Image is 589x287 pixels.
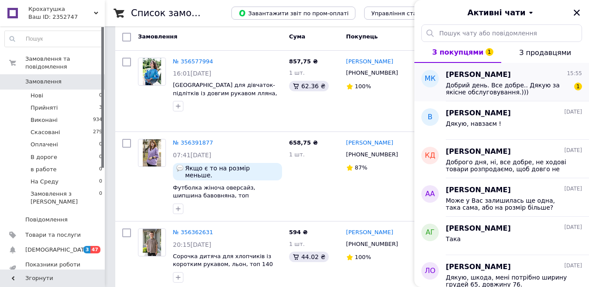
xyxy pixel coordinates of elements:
button: АГ[PERSON_NAME][DATE]Така [414,217,589,255]
span: [DATE] [564,147,582,154]
span: 87% [355,164,368,171]
span: Управління статусами [371,10,438,17]
div: [PHONE_NUMBER] [344,67,400,79]
span: 47 [90,246,100,253]
span: Замовлення та повідомлення [25,55,105,71]
span: 16:01[DATE] [173,70,211,77]
button: З продавцями [501,42,589,63]
span: Показники роботи компанії [25,261,81,277]
span: Активні чати [467,7,525,18]
img: Фото товару [143,58,161,85]
span: Сорочка дитяча для хлопчиків із коротким рукавом, льон, топ 140 Крохатушка одяг [173,253,273,276]
button: В[PERSON_NAME][DATE]Дякую, навзаєм ! [414,101,589,140]
button: Закрити [572,7,582,18]
img: Фото товару [143,229,161,256]
span: Покупець [346,33,378,40]
span: 0 [99,141,102,149]
span: [DEMOGRAPHIC_DATA] [25,246,90,254]
a: № 356362631 [173,229,213,235]
span: 594 ₴ [289,229,308,235]
span: [PERSON_NAME] [446,262,511,272]
span: Замовлення [25,78,62,86]
span: 1 шт. [289,69,305,76]
img: Фото товару [143,139,161,166]
button: Управління статусами [364,7,445,20]
a: [PERSON_NAME] [346,58,393,66]
button: КД[PERSON_NAME][DATE]Доброго дня, ні, все добре, не ходові товари розпродаємо, щоб довго не лежали [414,140,589,178]
button: МК[PERSON_NAME]15:55Добрий день. Все добре.. Дякую за якісне обслуговування.)))1 [414,63,589,101]
span: 857,75 ₴ [289,58,318,65]
span: 100% [355,83,371,90]
span: Скасовані [31,128,60,136]
span: Товари та послуги [25,231,81,239]
div: Ваш ID: 2352747 [28,13,105,21]
span: в работе [31,166,57,173]
button: Активні чати [439,7,565,18]
span: В дороге [31,153,57,161]
span: 100% [355,254,371,260]
span: [DATE] [564,108,582,116]
a: № 356391877 [173,139,213,146]
span: 3 [99,104,102,112]
span: Якщо є то на розмір меньше. [185,165,279,179]
span: 1 [574,83,582,90]
span: АА [425,189,435,199]
span: [DATE] [564,262,582,270]
span: З продавцями [519,48,571,57]
span: Завантажити звіт по пром-оплаті [238,9,348,17]
div: 44.02 ₴ [289,252,329,262]
span: 1 шт. [289,151,305,158]
span: Повідомлення [25,216,68,224]
button: АА[PERSON_NAME][DATE]Може у Вас залишилась ще одна, така сама, або на розмір більше? [414,178,589,217]
span: 1 шт. [289,241,305,247]
a: Футболка жіноча оверсайз, шипшина бавовняна, топ [173,184,255,199]
span: КД [425,151,435,161]
span: [DATE] [564,224,582,231]
span: [DATE] [564,185,582,193]
div: [PHONE_NUMBER] [344,239,400,250]
span: 658,75 ₴ [289,139,318,146]
span: [PERSON_NAME] [446,108,511,118]
span: ЛО [425,266,436,276]
span: Замовлення [138,33,177,40]
span: [PERSON_NAME] [446,147,511,157]
a: [GEOGRAPHIC_DATA] для дівчаток-підлітків із довгим рукавом лляна, блакитна топ 140 Крохатушка одяг [173,82,280,104]
span: Може у Вас залишилась ще одна, така сама, або на розмір більше? [446,197,570,211]
button: Завантажити звіт по пром-оплаті [231,7,355,20]
span: МК [424,74,435,84]
span: 3 [83,246,90,253]
span: В [428,112,433,122]
span: 934 [93,116,102,124]
span: [PERSON_NAME] [446,185,511,195]
span: Добрий день. Все добре.. Дякую за якісне обслуговування.))) [446,82,570,96]
a: Фото товару [138,228,166,256]
a: [PERSON_NAME] [346,228,393,237]
span: Доброго дня, ні, все добре, не ходові товари розпродаємо, щоб довго не лежали [446,159,570,173]
span: 20:15[DATE] [173,241,211,248]
span: 279 [93,128,102,136]
span: [PERSON_NAME] [446,70,511,80]
span: Замовлення з [PERSON_NAME] [31,190,99,206]
span: 0 [99,92,102,100]
span: Виконані [31,116,58,124]
span: 0 [99,153,102,161]
span: АГ [426,228,435,238]
span: Дякую, навзаєм ! [446,120,501,127]
span: 0 [99,178,102,186]
h1: Список замовлень [131,8,220,18]
span: 1 [486,48,493,56]
span: 15:55 [567,70,582,77]
a: Фото товару [138,139,166,167]
span: [PERSON_NAME] [446,224,511,234]
span: Cума [289,33,305,40]
input: Пошук чату або повідомлення [421,24,582,42]
div: 62.36 ₴ [289,81,329,91]
span: З покупцями [432,48,484,56]
span: 0 [99,190,102,206]
a: [PERSON_NAME] [346,139,393,147]
span: Оплачені [31,141,58,149]
span: Нові [31,92,43,100]
img: :speech_balloon: [176,165,183,172]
